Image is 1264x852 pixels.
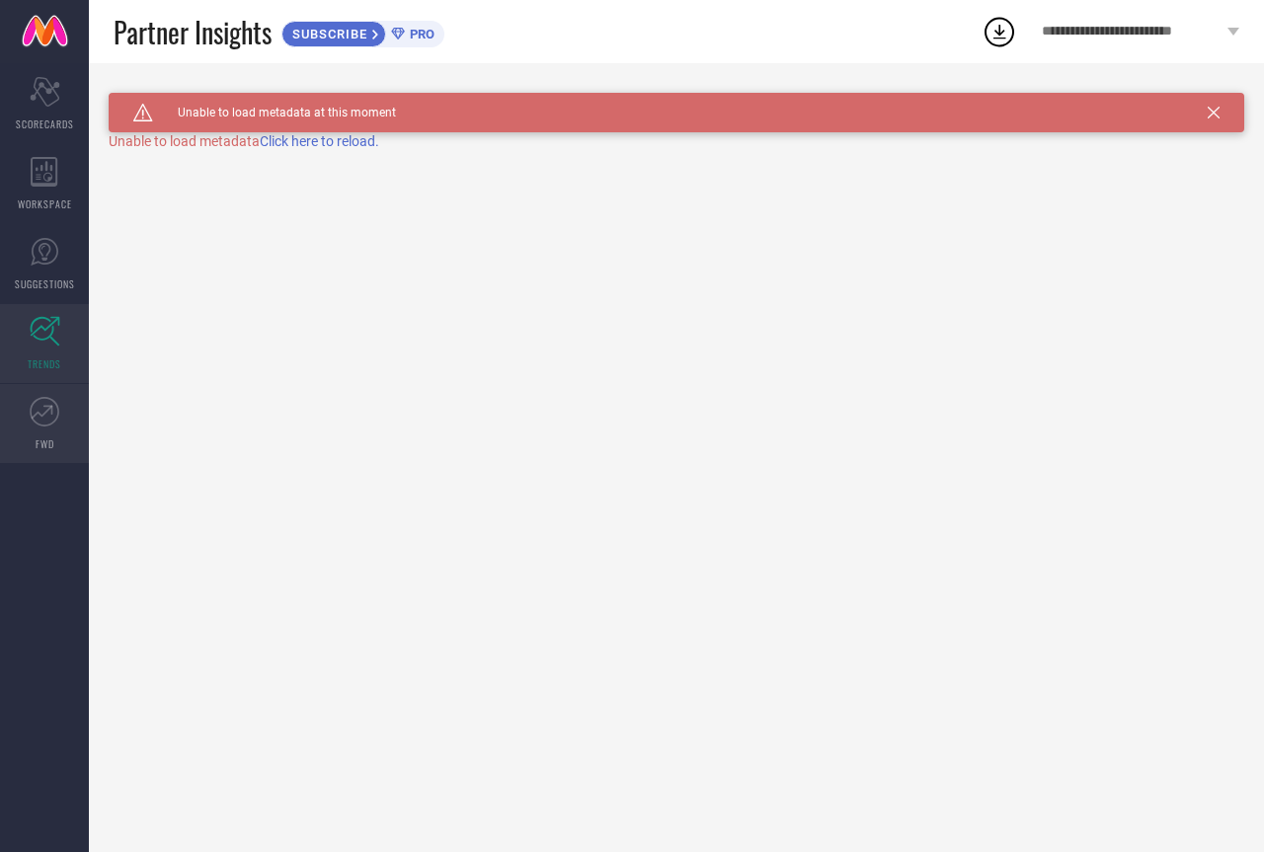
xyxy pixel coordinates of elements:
[281,16,444,47] a: SUBSCRIBEPRO
[36,436,54,451] span: FWD
[153,106,396,119] span: Unable to load metadata at this moment
[405,27,434,41] span: PRO
[114,12,272,52] span: Partner Insights
[982,14,1017,49] div: Open download list
[282,27,372,41] span: SUBSCRIBE
[18,196,72,211] span: WORKSPACE
[28,356,61,371] span: TRENDS
[109,133,1244,149] div: Unable to load metadata
[15,276,75,291] span: SUGGESTIONS
[109,93,167,109] h1: TRENDS
[16,116,74,131] span: SCORECARDS
[260,133,379,149] span: Click here to reload.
